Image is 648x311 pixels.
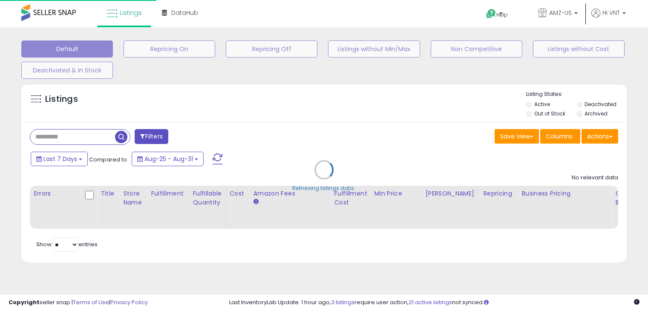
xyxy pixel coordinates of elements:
button: Non Competitive [431,40,522,58]
button: Repricing On [124,40,215,58]
strong: Copyright [9,298,40,306]
a: Privacy Policy [110,298,148,306]
div: seller snap | | [9,299,148,307]
span: Listings [120,9,142,17]
a: Terms of Use [73,298,109,306]
span: AMZ-US [549,9,572,17]
a: 3 listings [331,298,354,306]
a: 21 active listings [409,298,452,306]
span: DataHub [171,9,198,17]
i: Click here to read more about un-synced listings. [484,299,489,305]
i: Get Help [486,9,496,19]
button: Listings without Cost [533,40,625,58]
a: Help [479,2,524,28]
button: Deactivated & In Stock [21,62,113,79]
button: Listings without Min/Max [328,40,420,58]
a: Hi VNT [591,9,626,28]
div: Last InventoryLab Update: 1 hour ago, require user action, not synced. [229,299,639,307]
span: Hi VNT [602,9,620,17]
button: Repricing Off [226,40,317,58]
div: Retrieving listings data.. [292,184,356,192]
span: Help [496,11,508,18]
button: Default [21,40,113,58]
